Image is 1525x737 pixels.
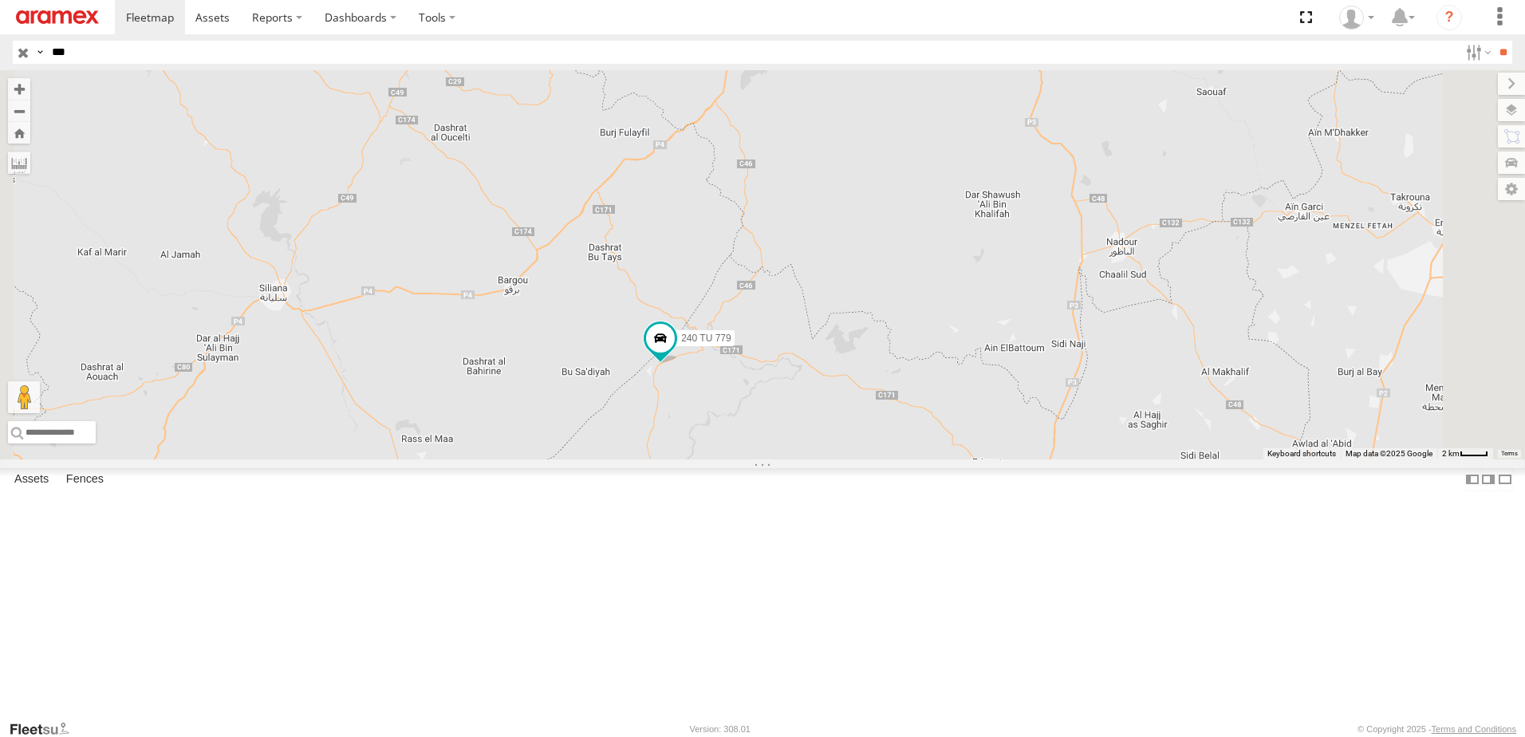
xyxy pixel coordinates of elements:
[8,122,30,144] button: Zoom Home
[1460,41,1494,64] label: Search Filter Options
[1267,448,1336,459] button: Keyboard shortcuts
[1346,449,1432,458] span: Map data ©2025 Google
[8,100,30,122] button: Zoom out
[9,721,82,737] a: Visit our Website
[6,468,57,491] label: Assets
[1437,448,1493,459] button: Map Scale: 2 km per 32 pixels
[1480,468,1496,491] label: Dock Summary Table to the Right
[1432,724,1516,734] a: Terms and Conditions
[1501,451,1518,457] a: Terms (opens in new tab)
[58,468,112,491] label: Fences
[681,333,731,345] span: 240 TU 779
[8,78,30,100] button: Zoom in
[8,152,30,174] label: Measure
[1436,5,1462,30] i: ?
[16,10,99,24] img: aramex-logo.svg
[1358,724,1516,734] div: © Copyright 2025 -
[33,41,46,64] label: Search Query
[1442,449,1460,458] span: 2 km
[8,381,40,413] button: Drag Pegman onto the map to open Street View
[1497,468,1513,491] label: Hide Summary Table
[1464,468,1480,491] label: Dock Summary Table to the Left
[1334,6,1380,30] div: Nejah Benkhalifa
[1498,178,1525,200] label: Map Settings
[690,724,751,734] div: Version: 308.01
